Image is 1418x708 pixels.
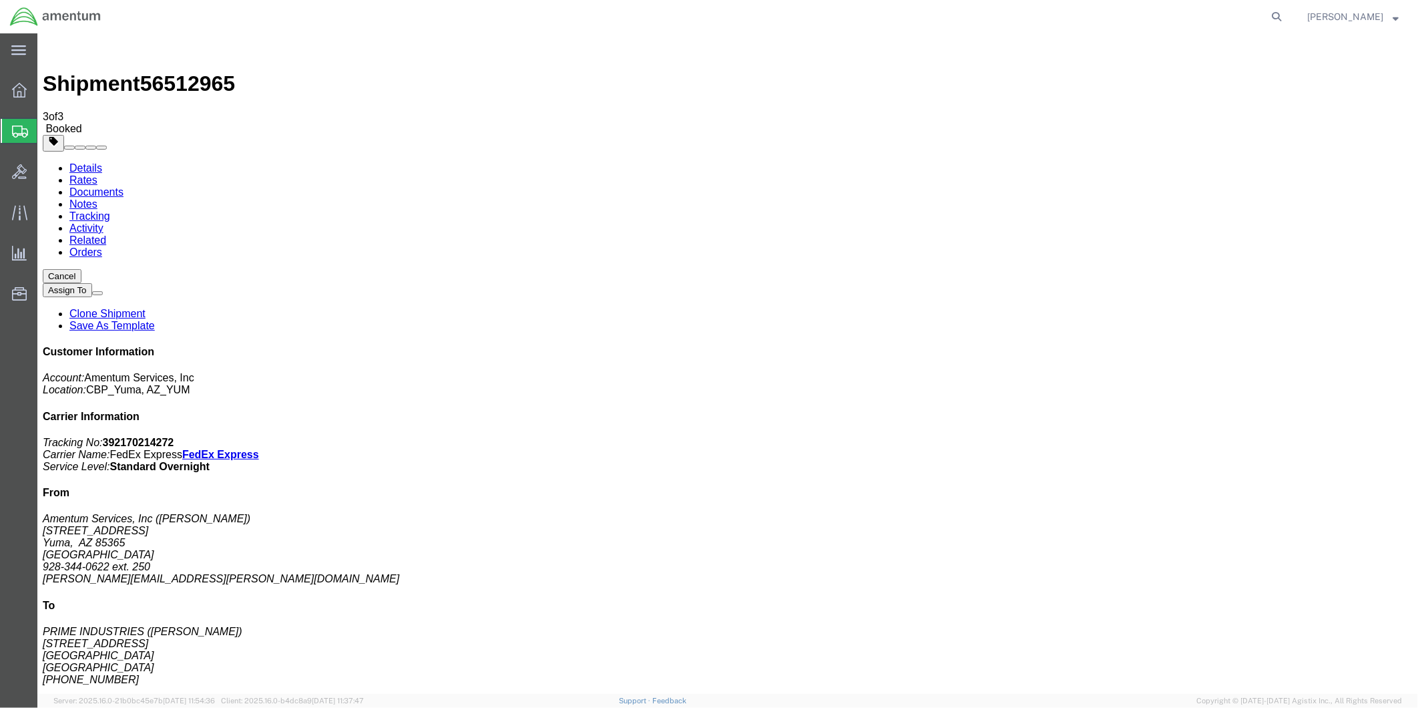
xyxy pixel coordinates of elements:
[221,697,364,705] span: Client: 2025.16.0-b4dc8a9
[1196,695,1402,707] span: Copyright © [DATE]-[DATE] Agistix Inc., All Rights Reserved
[9,7,101,27] img: logo
[37,33,1418,694] iframe: FS Legacy Container
[619,697,652,705] a: Support
[1307,9,1383,24] span: Kenneth Wicker
[1307,9,1399,25] button: [PERSON_NAME]
[652,697,686,705] a: Feedback
[163,697,215,705] span: [DATE] 11:54:36
[312,697,364,705] span: [DATE] 11:37:47
[53,697,215,705] span: Server: 2025.16.0-21b0bc45e7b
